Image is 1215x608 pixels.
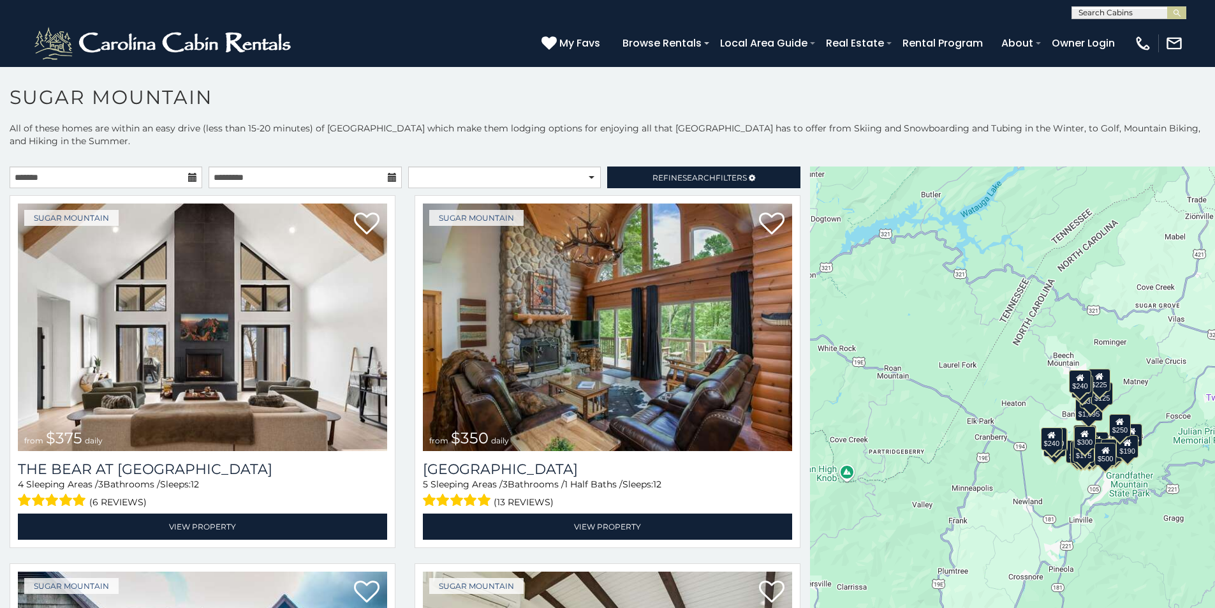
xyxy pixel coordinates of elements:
a: Add to favorites [759,579,784,606]
span: from [429,436,448,445]
a: View Property [18,514,387,540]
div: $155 [1121,424,1142,447]
div: Sleeping Areas / Bathrooms / Sleeps: [18,478,387,510]
img: phone-regular-white.png [1134,34,1152,52]
h3: Grouse Moor Lodge [423,461,792,478]
span: 5 [423,478,428,490]
a: Grouse Moor Lodge from $350 daily [423,204,792,451]
div: $240 [1070,370,1091,393]
span: 3 [503,478,508,490]
div: $225 [1089,369,1110,392]
a: About [995,32,1040,54]
a: Local Area Guide [714,32,814,54]
div: $195 [1101,439,1123,462]
a: View Property [423,514,792,540]
a: Add to favorites [354,211,379,238]
h3: The Bear At Sugar Mountain [18,461,387,478]
span: 12 [191,478,199,490]
div: $500 [1094,443,1116,466]
span: 4 [18,478,24,490]
a: The Bear At Sugar Mountain from $375 daily [18,204,387,451]
span: My Favs [559,35,600,51]
div: $190 [1117,435,1138,458]
img: The Bear At Sugar Mountain [18,204,387,451]
img: White-1-2.png [32,24,297,63]
a: Sugar Mountain [429,578,524,594]
img: mail-regular-white.png [1165,34,1183,52]
a: Real Estate [820,32,890,54]
span: $375 [46,429,82,447]
a: [GEOGRAPHIC_DATA] [423,461,792,478]
img: Grouse Moor Lodge [423,204,792,451]
div: $1,095 [1075,398,1103,421]
span: 12 [653,478,661,490]
a: Add to favorites [354,579,379,606]
a: The Bear At [GEOGRAPHIC_DATA] [18,461,387,478]
span: (13 reviews) [494,494,554,510]
span: Search [682,173,716,182]
span: $350 [451,429,489,447]
div: $175 [1073,440,1094,463]
span: (6 reviews) [89,494,147,510]
div: $155 [1071,441,1093,464]
a: Rental Program [896,32,989,54]
a: Sugar Mountain [24,578,119,594]
div: $125 [1091,382,1113,405]
div: Sleeping Areas / Bathrooms / Sleeps: [423,478,792,510]
a: Sugar Mountain [24,210,119,226]
a: My Favs [541,35,603,52]
span: 3 [98,478,103,490]
a: RefineSearchFilters [607,167,800,188]
div: $240 [1041,427,1063,450]
div: $190 [1073,425,1095,448]
span: Refine Filters [652,173,747,182]
a: Owner Login [1045,32,1121,54]
a: Browse Rentals [616,32,708,54]
a: Add to favorites [759,211,784,238]
div: $250 [1109,414,1131,437]
span: daily [491,436,509,445]
a: Sugar Mountain [429,210,524,226]
span: from [24,436,43,445]
span: 1 Half Baths / [564,478,622,490]
div: $200 [1087,432,1108,455]
div: $300 [1074,426,1096,449]
span: daily [85,436,103,445]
